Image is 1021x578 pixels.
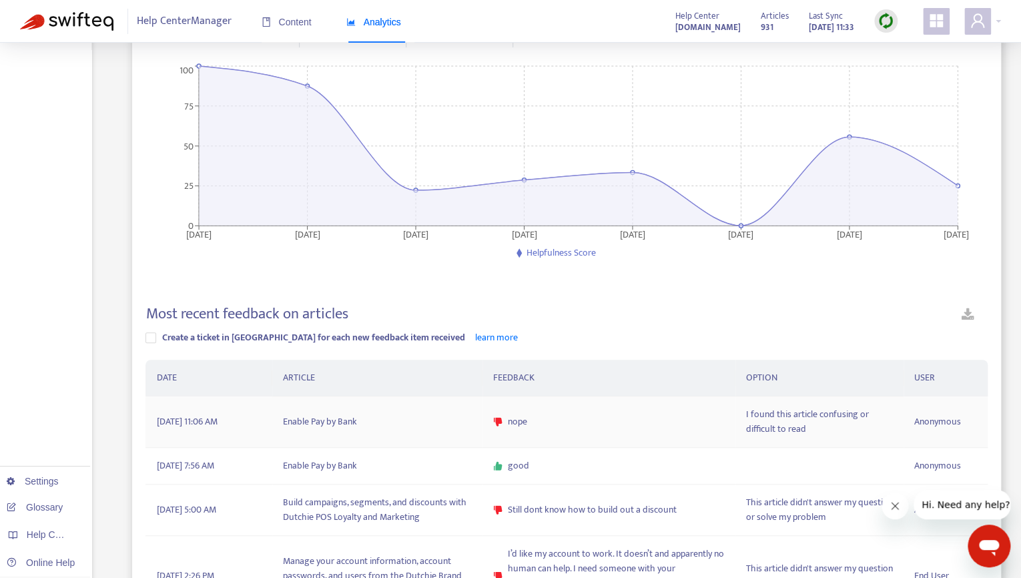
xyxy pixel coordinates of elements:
span: [DATE] 5:00 AM [156,503,216,517]
iframe: Close message [882,493,908,519]
span: Anonymous [914,459,961,473]
a: Settings [7,476,59,487]
tspan: [DATE] [729,226,754,242]
th: FEEDBACK [482,360,735,396]
span: Articles [761,9,789,23]
span: Help Center Manager [137,9,232,34]
strong: [DOMAIN_NAME] [675,20,741,35]
span: appstore [928,13,944,29]
th: USER [904,360,988,396]
span: 42.6% [192,23,234,47]
tspan: 0 [188,218,194,233]
img: Swifteq [20,12,113,31]
a: learn more [474,330,517,345]
a: Glossary [7,502,63,513]
span: user [970,13,986,29]
td: Enable Pay by Bank [272,396,482,448]
tspan: 100 [180,62,194,77]
tspan: 75 [184,98,194,113]
a: [DOMAIN_NAME] [675,19,741,35]
th: DATE [145,360,272,396]
span: 47 [529,23,545,47]
span: Create a ticket in [GEOGRAPHIC_DATA] for each new feedback item received [161,330,464,345]
tspan: [DATE] [944,226,969,242]
tspan: 50 [184,138,194,154]
span: Content [262,17,312,27]
span: [DATE] 7:56 AM [156,459,214,473]
img: sync.dc5367851b00ba804db3.png [878,13,894,29]
span: 27 [422,23,438,47]
span: area-chart [346,17,356,27]
span: Helpfulness Score [527,245,596,260]
span: This article didn't answer my question or solve my problem [746,495,893,525]
tspan: [DATE] [186,226,212,242]
strong: [DATE] 11:33 [809,20,854,35]
tspan: 25 [184,178,194,194]
span: like [493,461,502,471]
strong: 931 [761,20,773,35]
span: nope [508,414,527,429]
tspan: [DATE] [403,226,428,242]
tspan: [DATE] [512,226,537,242]
span: [DATE] 11:06 AM [156,414,217,429]
a: Online Help [7,557,75,568]
iframe: Message from company [914,490,1010,519]
th: ARTICLE [272,360,482,396]
span: Last Sync [809,9,843,23]
td: Enable Pay by Bank [272,448,482,485]
tspan: [DATE] [837,226,862,242]
span: dislike [493,505,502,515]
span: Anonymous [914,414,961,429]
h4: Most recent feedback on articles [145,305,348,323]
span: I found this article confusing or difficult to read [746,407,893,437]
span: dislike [493,417,502,426]
tspan: [DATE] [295,226,320,242]
span: Analytics [346,17,401,27]
td: Build campaigns, segments, and discounts with Dutchie POS Loyalty and Marketing [272,485,482,536]
th: OPTION [735,360,904,396]
span: Help Centers [27,529,81,540]
span: book [262,17,271,27]
span: Still dont know how to build out a discount [508,503,677,517]
tspan: [DATE] [620,226,645,242]
iframe: Button to launch messaging window [968,525,1010,567]
span: Help Center [675,9,719,23]
span: good [508,459,529,473]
